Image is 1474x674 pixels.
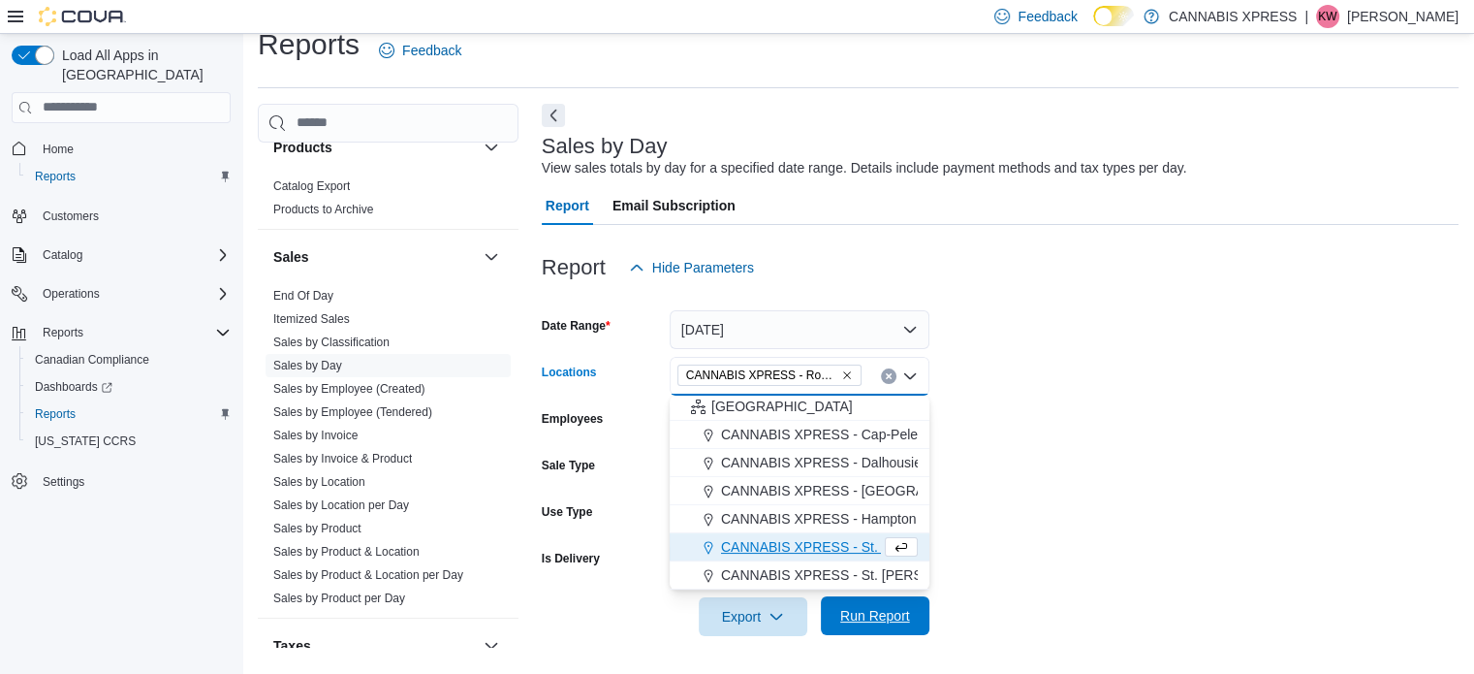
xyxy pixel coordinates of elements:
[273,592,405,605] a: Sales by Product per Day
[710,597,796,636] span: Export
[881,369,896,384] button: Clear input
[721,425,1072,444] span: CANNABIS XPRESS - Cap-Pele ([GEOGRAPHIC_DATA])
[27,348,231,371] span: Canadian Compliance
[686,366,837,385] span: CANNABIS XPRESS - Rogersville - (Rue Principale)
[721,481,1302,500] span: CANNABIS XPRESS - [GEOGRAPHIC_DATA]-[GEOGRAPHIC_DATA] ([GEOGRAPHIC_DATA])
[273,247,309,267] h3: Sales
[652,258,754,277] span: Hide Parameters
[542,158,1187,178] div: View sales totals by day for a specified date range. Details include payment methods and tax type...
[480,136,503,159] button: Products
[546,186,589,225] span: Report
[35,470,92,494] a: Settings
[677,365,862,386] span: CANNABIS XPRESS - Rogersville - (Rue Principale)
[542,318,611,334] label: Date Range
[1169,5,1297,28] p: CANNABIS XPRESS
[273,405,432,419] a: Sales by Employee (Tendered)
[35,243,231,267] span: Catalog
[1318,5,1336,28] span: KW
[273,288,333,304] span: End Of Day
[670,562,929,590] button: CANNABIS XPRESS - St. [PERSON_NAME] ([GEOGRAPHIC_DATA])
[721,509,1070,529] span: CANNABIS XPRESS - Hampton ([GEOGRAPHIC_DATA])
[4,241,238,269] button: Catalog
[902,369,918,384] button: Close list of options
[35,406,76,422] span: Reports
[273,568,463,582] a: Sales by Product & Location per Day
[670,505,929,533] button: CANNABIS XPRESS - Hampton ([GEOGRAPHIC_DATA])
[35,433,136,449] span: [US_STATE] CCRS
[841,369,853,381] button: Remove CANNABIS XPRESS - Rogersville - (Rue Principale) from selection in this group
[27,402,231,426] span: Reports
[273,382,425,396] a: Sales by Employee (Created)
[480,245,503,269] button: Sales
[54,46,231,84] span: Load All Apps in [GEOGRAPHIC_DATA]
[35,204,231,228] span: Customers
[711,397,853,416] span: [GEOGRAPHIC_DATA]
[273,545,420,559] a: Sales by Product & Location
[371,31,469,70] a: Feedback
[43,247,82,263] span: Catalog
[4,319,238,346] button: Reports
[273,544,420,560] span: Sales by Product & Location
[35,379,112,395] span: Dashboards
[273,428,358,443] span: Sales by Invoice
[670,533,929,562] button: CANNABIS XPRESS - St. [PERSON_NAME] ([GEOGRAPHIC_DATA])
[273,429,358,442] a: Sales by Invoice
[670,393,929,421] button: [GEOGRAPHIC_DATA]
[821,596,929,635] button: Run Report
[402,41,461,60] span: Feedback
[1093,6,1134,26] input: Dark Mode
[273,247,476,267] button: Sales
[35,352,149,368] span: Canadian Compliance
[273,138,332,157] h3: Products
[273,336,390,349] a: Sales by Classification
[273,404,432,420] span: Sales by Employee (Tendered)
[1018,7,1077,26] span: Feedback
[542,551,600,566] label: Is Delivery
[4,280,238,307] button: Operations
[542,256,606,279] h3: Report
[273,591,405,606] span: Sales by Product per Day
[27,165,231,188] span: Reports
[4,202,238,230] button: Customers
[273,522,361,535] a: Sales by Product
[273,335,390,350] span: Sales by Classification
[273,567,463,583] span: Sales by Product & Location per Day
[480,634,503,658] button: Taxes
[273,521,361,536] span: Sales by Product
[542,458,595,473] label: Sale Type
[258,175,518,229] div: Products
[273,381,425,397] span: Sales by Employee (Created)
[273,289,333,303] a: End Of Day
[273,451,412,466] span: Sales by Invoice & Product
[35,468,231,493] span: Settings
[621,248,762,287] button: Hide Parameters
[721,453,1187,472] span: CANNABIS XPRESS - Dalhousie ([PERSON_NAME][GEOGRAPHIC_DATA])
[27,402,83,426] a: Reports
[19,428,238,455] button: [US_STATE] CCRS
[35,138,81,161] a: Home
[258,25,360,64] h1: Reports
[542,411,603,427] label: Employees
[39,7,126,26] img: Cova
[612,186,736,225] span: Email Subscription
[699,597,807,636] button: Export
[43,286,100,302] span: Operations
[273,179,350,193] a: Catalog Export
[273,312,350,326] a: Itemized Sales
[35,243,90,267] button: Catalog
[273,202,373,217] span: Products to Archive
[43,474,84,490] span: Settings
[4,135,238,163] button: Home
[840,606,910,626] span: Run Report
[19,401,238,428] button: Reports
[258,284,518,618] div: Sales
[670,421,929,449] button: CANNABIS XPRESS - Cap-Pele ([GEOGRAPHIC_DATA])
[27,375,120,399] a: Dashboards
[273,138,476,157] button: Products
[43,142,74,157] span: Home
[35,321,231,344] span: Reports
[542,504,592,520] label: Use Type
[4,466,238,495] button: Settings
[273,636,311,656] h3: Taxes
[273,497,409,513] span: Sales by Location per Day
